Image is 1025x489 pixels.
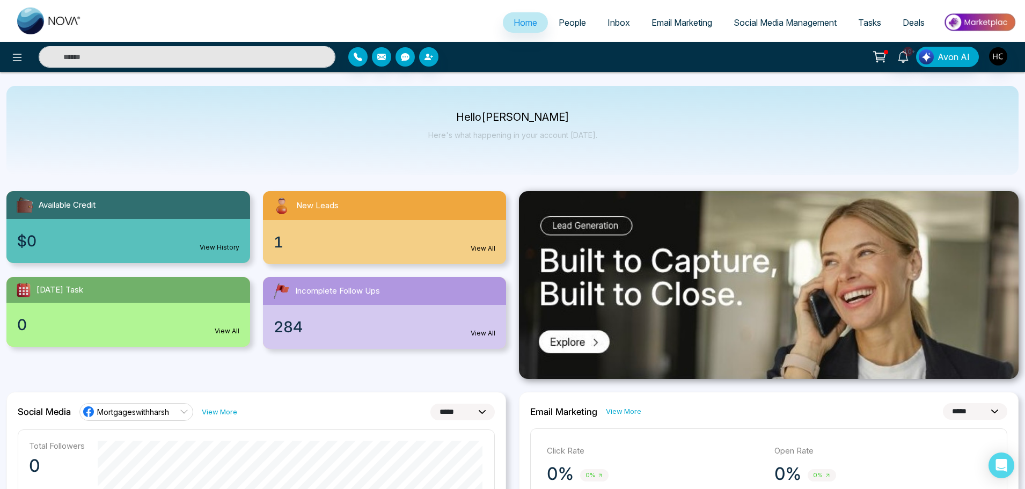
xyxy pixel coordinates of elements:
p: Open Rate [774,445,991,457]
span: $0 [17,230,36,252]
h2: Social Media [18,406,71,417]
span: New Leads [296,200,339,212]
img: todayTask.svg [15,281,32,298]
a: Email Marketing [641,12,723,33]
a: View More [202,407,237,417]
span: 1 [274,231,283,253]
span: 0% [580,469,609,481]
img: Nova CRM Logo [17,8,82,34]
p: Total Followers [29,441,85,451]
a: Home [503,12,548,33]
span: [DATE] Task [36,284,83,296]
a: Incomplete Follow Ups284View All [257,277,513,349]
button: Avon AI [916,47,979,67]
span: Avon AI [938,50,970,63]
a: Tasks [847,12,892,33]
p: 0 [29,455,85,477]
a: View All [215,326,239,336]
a: 10+ [890,47,916,65]
span: People [559,17,586,28]
img: . [519,191,1019,379]
span: Incomplete Follow Ups [295,285,380,297]
a: View More [606,406,641,417]
a: View History [200,243,239,252]
p: 0% [547,463,574,485]
p: 0% [774,463,801,485]
span: 284 [274,316,303,338]
img: Market-place.gif [941,10,1019,34]
a: Social Media Management [723,12,847,33]
img: Lead Flow [919,49,934,64]
a: New Leads1View All [257,191,513,264]
div: Open Intercom Messenger [989,452,1014,478]
span: Deals [903,17,925,28]
img: followUps.svg [272,281,291,301]
p: Click Rate [547,445,764,457]
h2: Email Marketing [530,406,597,417]
p: Here's what happening in your account [DATE]. [428,130,597,140]
span: 10+ [903,47,913,56]
span: Mortgageswithharsh [97,407,169,417]
a: Deals [892,12,935,33]
a: View All [471,329,495,338]
p: Hello [PERSON_NAME] [428,113,597,122]
img: availableCredit.svg [15,195,34,215]
a: People [548,12,597,33]
span: Email Marketing [651,17,712,28]
img: newLeads.svg [272,195,292,216]
span: Available Credit [39,199,96,211]
a: Inbox [597,12,641,33]
a: View All [471,244,495,253]
span: 0 [17,313,27,336]
span: Home [514,17,537,28]
span: 0% [808,469,836,481]
span: Tasks [858,17,881,28]
span: Inbox [607,17,630,28]
span: Social Media Management [734,17,837,28]
img: User Avatar [989,47,1007,65]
